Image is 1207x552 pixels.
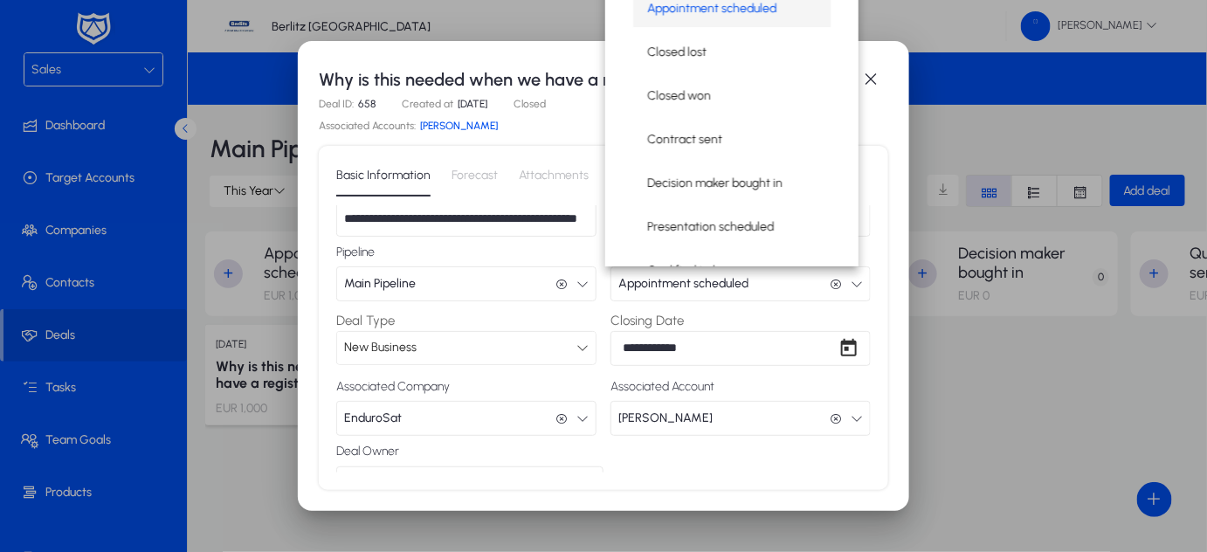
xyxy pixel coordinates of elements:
div: Keywords by Traffic [193,103,294,114]
mat-option: Presentation scheduled [633,209,831,245]
span: Decision maker bought in [647,173,783,194]
mat-option: Qualified to buy [633,252,831,289]
span: Closed won [647,86,711,107]
img: tab_domain_overview_orange.svg [47,101,61,115]
mat-option: Closed lost [633,34,831,71]
img: website_grey.svg [28,45,42,59]
span: Qualified to buy [647,260,732,281]
img: logo_orange.svg [28,28,42,42]
span: Contract sent [647,129,722,150]
div: Domain Overview [66,103,156,114]
div: Domain: [DOMAIN_NAME] [45,45,192,59]
mat-option: Decision maker bought in [633,165,831,202]
img: tab_keywords_by_traffic_grey.svg [174,101,188,115]
span: Closed lost [647,42,707,63]
mat-option: Closed won [633,78,831,114]
span: Presentation scheduled [647,217,774,238]
mat-option: Contract sent [633,121,831,158]
div: v 4.0.25 [49,28,86,42]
